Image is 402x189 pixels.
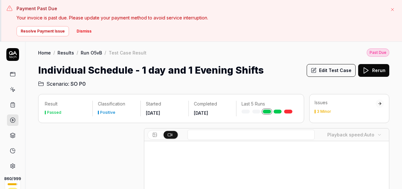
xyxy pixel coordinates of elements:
[71,80,86,88] span: SO P0
[315,99,376,106] div: Issues
[38,63,264,77] h1: Individual Schedule - 1 day and 1 Evening Shifts
[53,49,55,56] div: /
[358,64,389,77] button: Rerun
[17,26,69,36] button: Resolve Payment Issue
[17,14,384,21] p: Your invoice is past due. Please update your payment method to avoid service interruption.
[146,101,183,107] p: Started
[73,26,95,36] button: Dismiss
[194,101,231,107] p: Completed
[4,177,21,181] span: 860 / 999
[317,110,331,113] div: 3 Minor
[38,49,51,56] a: Home
[146,110,160,116] time: [DATE]
[45,80,69,88] span: Scenario:
[109,49,146,56] div: Test Case Result
[17,5,384,12] h3: Payment Past Due
[77,49,78,56] div: /
[38,80,86,88] a: Scenario:SO P0
[327,131,374,138] div: Playback speed:
[194,110,208,116] time: [DATE]
[105,49,106,56] div: /
[47,111,61,114] div: Passed
[367,48,389,57] button: Past Due
[45,101,87,107] p: Result
[81,49,102,56] a: Run O5vB
[100,111,115,114] div: Positive
[307,64,356,77] button: Edit Test Case
[58,49,74,56] a: Results
[242,101,292,107] p: Last 5 Runs
[98,101,135,107] p: Classification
